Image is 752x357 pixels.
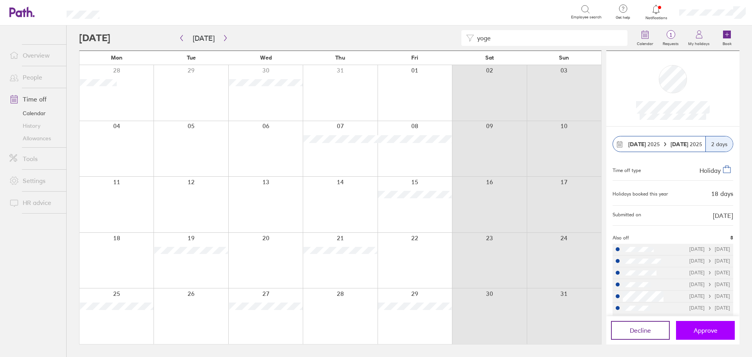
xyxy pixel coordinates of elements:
a: Time off [3,91,66,107]
span: Get help [610,15,636,20]
span: 2025 [671,141,702,147]
span: 8 [730,235,733,241]
span: [DATE] [713,212,733,219]
a: Calendar [632,25,658,51]
a: HR advice [3,195,66,210]
span: Employee search [571,15,602,20]
strong: [DATE] [628,141,646,148]
a: Calendar [3,107,66,120]
span: Submitted on [613,212,641,219]
button: Decline [611,321,670,340]
span: Also off [613,235,629,241]
button: [DATE] [186,32,221,45]
button: Approve [676,321,735,340]
strong: [DATE] [671,141,690,148]
div: [DATE] [DATE] [689,258,730,264]
div: [DATE] [DATE] [689,270,730,275]
div: 18 days [711,190,733,197]
a: Overview [3,47,66,63]
div: [DATE] [DATE] [689,305,730,311]
label: Requests [658,39,683,46]
a: Book [714,25,739,51]
span: Thu [335,54,345,61]
div: 2 days [705,136,733,152]
a: Notifications [644,4,669,20]
div: [DATE] [DATE] [689,282,730,287]
div: [DATE] [DATE] [689,246,730,252]
a: 1Requests [658,25,683,51]
div: Time off type [613,165,641,174]
span: Holiday [700,167,721,174]
a: People [3,69,66,85]
a: Allowances [3,132,66,145]
a: Tools [3,151,66,167]
span: Sun [559,54,569,61]
label: My holidays [683,39,714,46]
span: 2025 [628,141,660,147]
div: Search [121,8,141,15]
a: Settings [3,173,66,188]
span: Notifications [644,16,669,20]
span: Wed [260,54,272,61]
span: Sat [485,54,494,61]
div: Holidays booked this year [613,191,668,197]
span: Approve [694,327,718,334]
a: History [3,120,66,132]
span: Tue [187,54,196,61]
div: [DATE] [DATE] [689,294,730,299]
label: Calendar [632,39,658,46]
span: 1 [658,32,683,38]
span: Decline [630,327,651,334]
label: Book [718,39,736,46]
input: Filter by employee [474,31,623,45]
span: Mon [111,54,123,61]
span: Fri [411,54,418,61]
a: My holidays [683,25,714,51]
